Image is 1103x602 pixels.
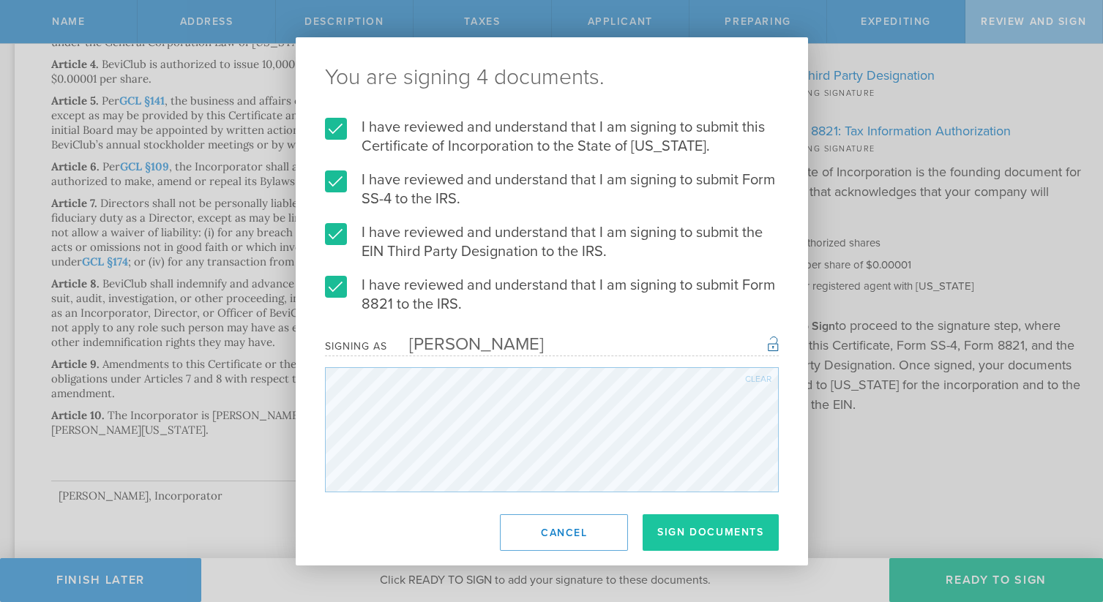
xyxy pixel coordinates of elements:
label: I have reviewed and understand that I am signing to submit the EIN Third Party Designation to the... [325,223,779,261]
label: I have reviewed and understand that I am signing to submit Form 8821 to the IRS. [325,276,779,314]
button: Cancel [500,514,628,551]
label: I have reviewed and understand that I am signing to submit Form SS-4 to the IRS. [325,170,779,208]
ng-pluralize: You are signing 4 documents. [325,67,779,89]
label: I have reviewed and understand that I am signing to submit this Certificate of Incorporation to t... [325,118,779,156]
div: [PERSON_NAME] [387,334,544,355]
div: Signing as [325,340,387,353]
button: Sign Documents [643,514,778,551]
